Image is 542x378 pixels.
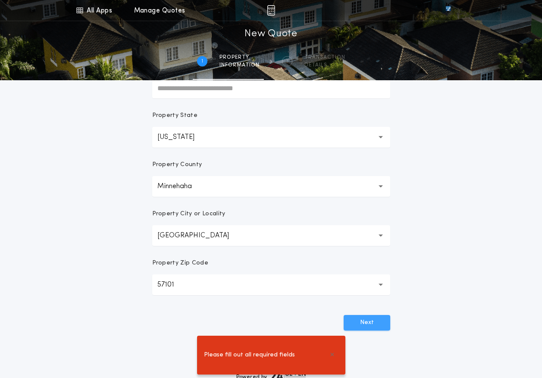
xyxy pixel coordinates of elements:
h2: 1 [201,58,203,65]
img: vs-icon [430,6,466,15]
p: Property Zip Code [152,259,208,268]
h2: 2 [285,58,288,65]
span: details [304,62,345,69]
img: img [267,5,275,16]
h1: New Quote [244,27,297,41]
span: Property [219,54,260,61]
button: [US_STATE] [152,127,390,148]
p: Property City or Locality [152,210,226,218]
p: 57101 [157,280,188,290]
button: 57101 [152,274,390,295]
p: Property State [152,111,197,120]
p: Minnehaha [157,181,206,192]
p: [US_STATE] [157,132,208,142]
span: information [219,62,260,69]
span: Transaction [304,54,345,61]
button: Minnehaha [152,176,390,197]
button: [GEOGRAPHIC_DATA] [152,225,390,246]
p: Property County [152,161,202,169]
span: Please fill out all required fields [204,350,295,360]
button: Next [344,315,390,331]
p: [GEOGRAPHIC_DATA] [157,230,243,241]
